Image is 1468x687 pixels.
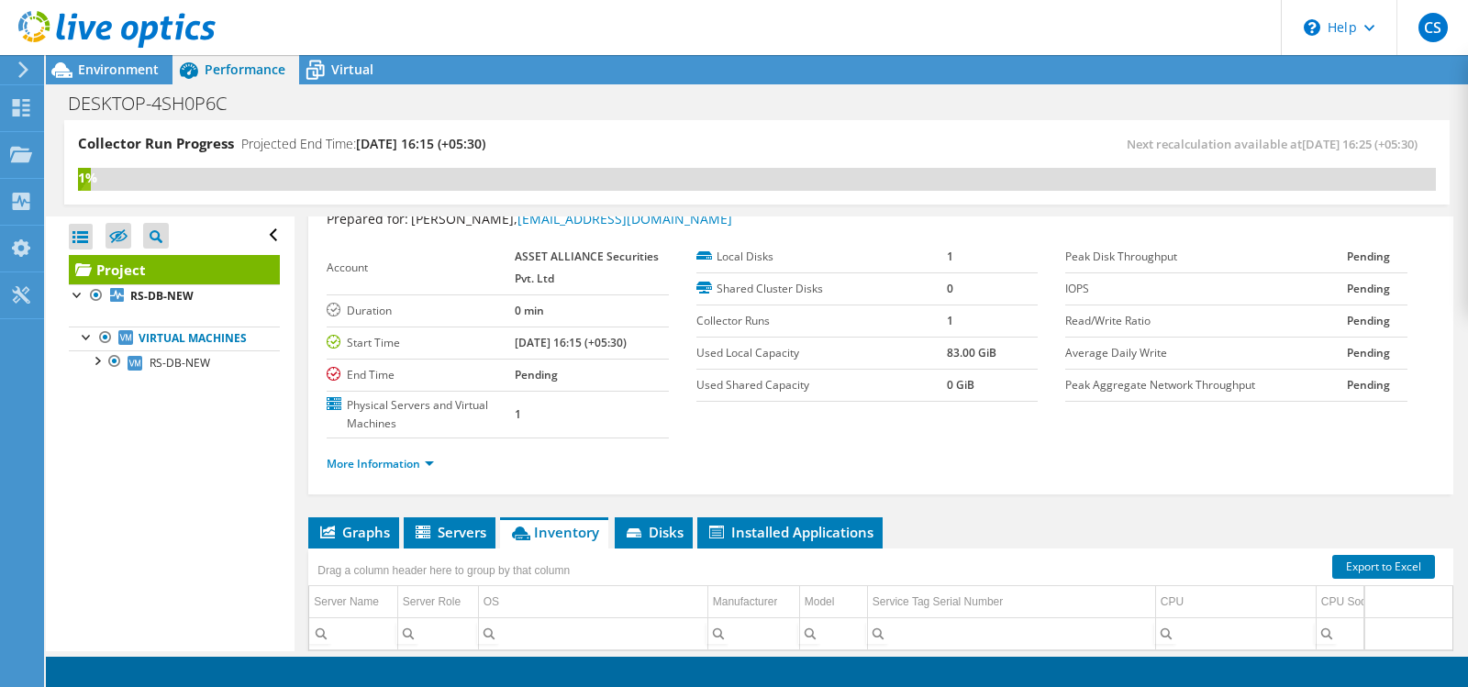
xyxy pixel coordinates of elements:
b: 1 [515,406,521,422]
h4: Projected End Time: [241,134,485,154]
svg: \n [1304,19,1320,36]
td: CPU Sockets Column [1316,586,1403,618]
h1: DESKTOP-4SH0P6C [60,94,255,114]
a: Export to Excel [1332,555,1435,579]
b: Pending [1347,313,1390,328]
div: OS [484,591,499,613]
span: Graphs [317,523,390,541]
div: Server Name [314,591,379,613]
td: Manufacturer Column [707,586,799,618]
td: Column Server Name, Filter cell [309,617,397,649]
b: Pending [1347,377,1390,393]
span: [PERSON_NAME], [411,210,732,227]
label: Peak Aggregate Network Throughput [1065,376,1346,394]
span: [DATE] 16:15 (+05:30) [356,135,485,152]
span: Performance [205,61,285,78]
td: Service Tag Serial Number Column [867,586,1155,618]
td: OS Column [478,586,707,618]
div: Drag a column header here to group by that column [313,558,574,583]
td: Column CPU Sockets, Filter cell [1316,617,1403,649]
label: Average Daily Write [1065,344,1346,362]
td: Model Column [799,586,867,618]
label: Read/Write Ratio [1065,312,1346,330]
span: CS [1418,13,1448,42]
label: Collector Runs [696,312,947,330]
span: Environment [78,61,159,78]
span: RS-DB-NEW [150,355,210,371]
td: Column Service Tag Serial Number, Filter cell [867,617,1155,649]
td: Column OS, Filter cell [478,617,707,649]
a: Virtual Machines [69,327,280,350]
td: CPU Column [1155,586,1316,618]
div: 1% [78,168,91,188]
b: [DATE] 16:15 (+05:30) [515,335,627,350]
div: CPU [1161,591,1184,613]
b: 0 [947,281,953,296]
div: CPU Sockets [1321,591,1386,613]
b: 83.00 GiB [947,345,996,360]
b: Pending [515,367,558,382]
td: Column CPU, Filter cell [1155,617,1316,649]
label: Start Time [327,334,515,352]
a: Project [69,255,280,284]
b: 1 [947,313,953,328]
b: ASSET ALLIANCE Securities Pvt. Ltd [515,249,659,286]
td: Column Server Role, Filter cell [397,617,478,649]
div: Server Role [403,591,461,613]
div: Service Tag Serial Number [873,591,1004,613]
td: Server Name Column [309,586,397,618]
span: Inventory [509,523,599,541]
td: Column Manufacturer, Filter cell [707,617,799,649]
span: Next recalculation available at [1127,136,1427,152]
div: Model [805,591,835,613]
b: RS-DB-NEW [130,288,194,304]
label: Shared Cluster Disks [696,280,947,298]
label: Duration [327,302,515,320]
label: IOPS [1065,280,1346,298]
b: 0 GiB [947,377,974,393]
a: RS-DB-NEW [69,284,280,308]
span: [DATE] 16:25 (+05:30) [1302,136,1418,152]
div: Manufacturer [713,591,778,613]
b: Pending [1347,345,1390,360]
b: Pending [1347,249,1390,264]
span: Virtual [331,61,373,78]
label: Used Local Capacity [696,344,947,362]
label: Used Shared Capacity [696,376,947,394]
b: Pending [1347,281,1390,296]
td: Server Role Column [397,586,478,618]
a: RS-DB-NEW [69,350,280,374]
a: [EMAIL_ADDRESS][DOMAIN_NAME] [517,210,732,227]
span: Servers [413,523,486,541]
span: Disks [624,523,684,541]
b: 0 min [515,303,544,318]
label: Prepared for: [327,210,408,227]
label: Physical Servers and Virtual Machines [327,396,515,433]
span: Installed Applications [706,523,873,541]
label: Local Disks [696,248,947,266]
td: Column Model, Filter cell [799,617,867,649]
label: Account [327,259,515,277]
label: Peak Disk Throughput [1065,248,1346,266]
label: End Time [327,366,515,384]
b: 1 [947,249,953,264]
a: More Information [327,456,434,471]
